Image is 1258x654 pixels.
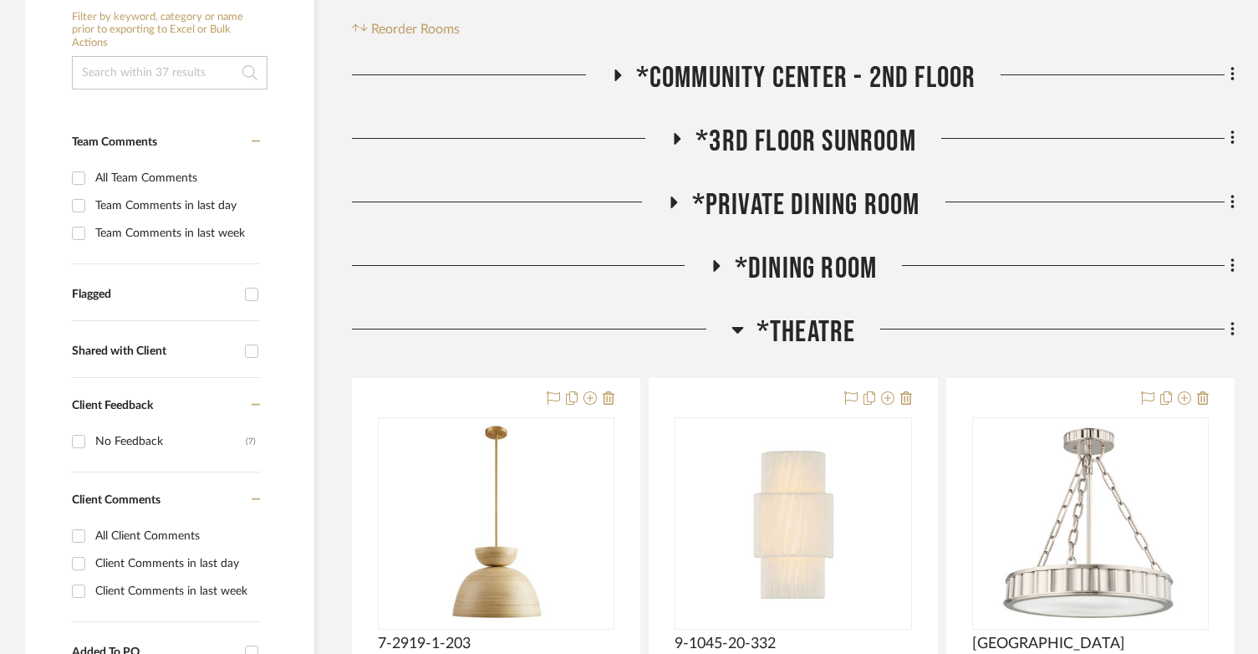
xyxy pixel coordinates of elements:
button: Reorder Rooms [352,19,460,39]
span: Team Comments [72,136,157,148]
div: Flagged [72,288,237,302]
span: *Theatre [756,314,856,350]
img: Middlebury [986,419,1194,628]
img: 7-2919-1-203 [392,419,601,628]
span: *3rd Floor Sunroom [695,124,916,160]
div: Team Comments in last day [95,192,256,219]
span: Reorder Rooms [371,19,460,39]
div: Team Comments in last week [95,220,256,247]
span: Client Comments [72,494,160,506]
div: All Client Comments [95,523,256,549]
span: *Dining Room [735,251,877,287]
div: (7) [246,428,256,455]
img: 9-1045-20-332 [689,419,898,628]
span: Client Feedback [72,400,153,411]
h6: Filter by keyword, category or name prior to exporting to Excel or Bulk Actions [72,11,267,50]
div: Client Comments in last week [95,578,256,605]
span: *Community Center - 2nd Floor [636,60,976,96]
span: 9-1045-20-332 [675,635,776,653]
div: Client Comments in last day [95,550,256,577]
span: 7-2919-1-203 [378,635,471,653]
div: Shared with Client [72,345,237,359]
span: [GEOGRAPHIC_DATA] [972,635,1125,653]
div: All Team Comments [95,165,256,192]
div: No Feedback [95,428,246,455]
input: Search within 37 results [72,56,267,89]
span: *Private Dining Room [692,187,920,223]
